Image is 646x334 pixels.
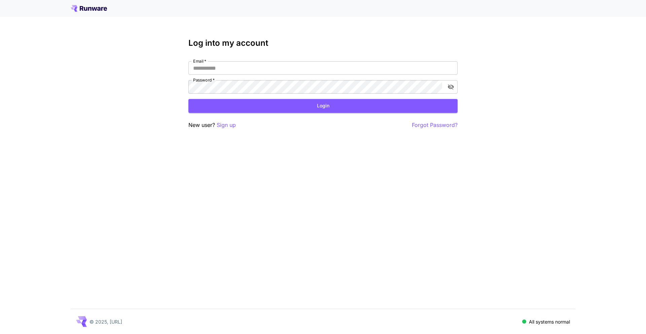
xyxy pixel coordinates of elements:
label: Password [193,77,215,83]
h3: Log into my account [188,38,458,48]
button: Login [188,99,458,113]
p: New user? [188,121,236,129]
p: © 2025, [URL] [89,318,122,325]
button: Forgot Password? [412,121,458,129]
button: toggle password visibility [445,81,457,93]
label: Email [193,58,206,64]
p: All systems normal [529,318,570,325]
button: Sign up [217,121,236,129]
